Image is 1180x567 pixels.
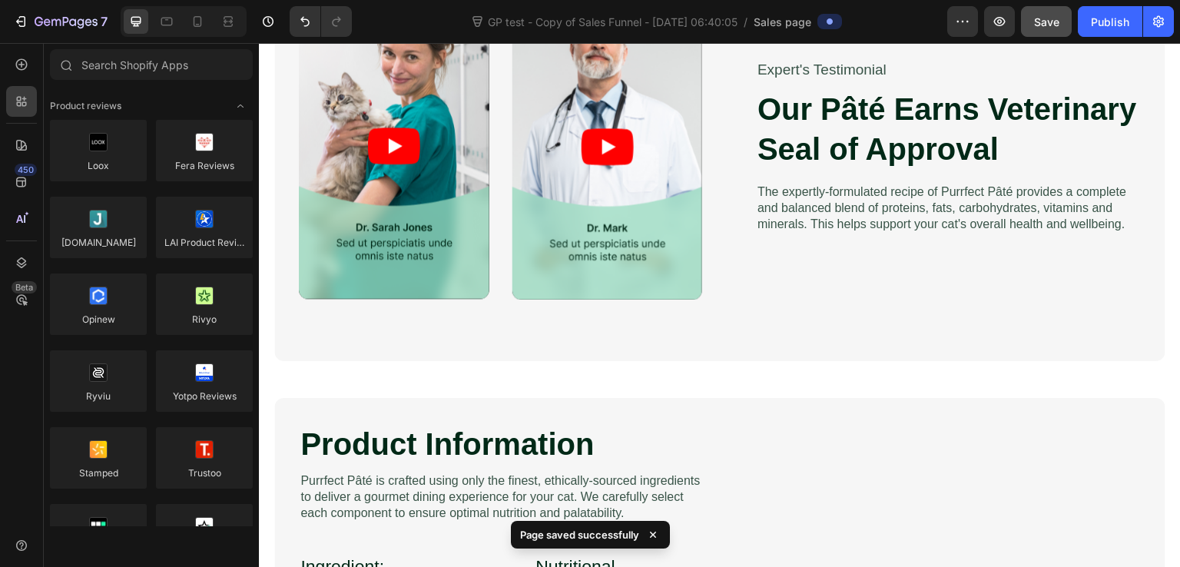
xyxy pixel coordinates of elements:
span: / [744,14,747,30]
p: The expertly-formulated recipe of Purrfect Pâté provides a complete and balanced blend of protein... [499,141,880,189]
h2: Our Pâté Earns Veterinary Seal of Approval [497,45,882,128]
p: 7 [101,12,108,31]
p: Expert's Testimonial [499,18,880,37]
input: Search Shopify Apps [50,49,253,80]
span: Save [1034,15,1059,28]
button: 7 [6,6,114,37]
p: Page saved successfully [520,527,639,542]
h3: Nutritional Information: [275,511,449,560]
span: Product reviews [50,99,121,113]
span: Toggle open [228,94,253,118]
span: Sales page [754,14,811,30]
iframe: Design area [259,43,1180,567]
span: GP test - Copy of Sales Funnel - [DATE] 06:40:05 [485,14,741,30]
div: 450 [15,164,37,176]
h3: Ingredient: [40,511,214,537]
iframe: Intercom live chat [1128,492,1165,529]
button: Save [1021,6,1072,37]
div: Undo/Redo [290,6,352,37]
button: Publish [1078,6,1142,37]
h2: Product Information [40,380,449,423]
p: Purrfect Pâté is crafted using only the finest, ethically-sourced ingredients to deliver a gourme... [41,430,447,478]
div: Beta [12,281,37,293]
div: Publish [1091,14,1129,30]
button: Play [323,85,375,122]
